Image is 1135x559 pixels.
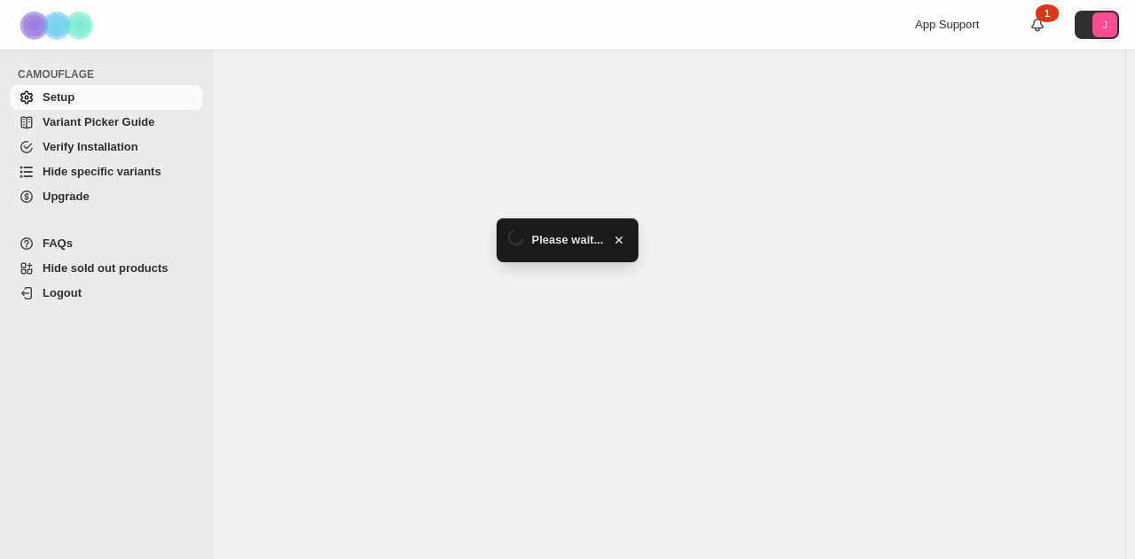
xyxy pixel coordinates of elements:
[1075,11,1119,39] button: Avatar with initials J
[1102,19,1108,30] text: J
[11,256,202,281] a: Hide sold out products
[11,110,202,135] a: Variant Picker Guide
[1036,4,1059,22] div: 1
[11,184,202,209] a: Upgrade
[1092,12,1117,37] span: Avatar with initials J
[43,286,82,299] span: Logout
[43,140,138,153] span: Verify Installation
[43,190,90,203] span: Upgrade
[11,281,202,306] a: Logout
[532,231,604,249] span: Please wait...
[915,18,979,31] span: App Support
[43,261,168,275] span: Hide sold out products
[11,135,202,159] a: Verify Installation
[11,231,202,256] a: FAQs
[11,159,202,184] a: Hide specific variants
[43,115,154,128] span: Variant Picker Guide
[14,1,103,50] img: Camouflage
[43,237,73,250] span: FAQs
[43,165,161,178] span: Hide specific variants
[1029,16,1046,34] a: 1
[43,90,74,104] span: Setup
[11,85,202,110] a: Setup
[18,67,204,82] span: CAMOUFLAGE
